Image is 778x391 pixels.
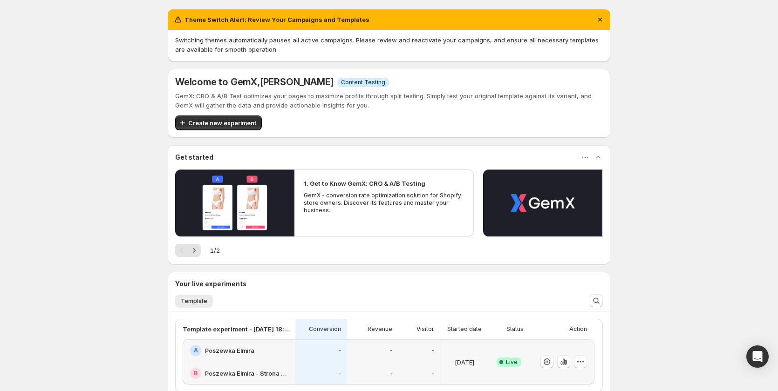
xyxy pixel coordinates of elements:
p: - [389,347,392,354]
p: - [431,347,434,354]
p: [DATE] [455,357,474,367]
p: Visitor [416,325,434,333]
button: Play video [175,169,294,236]
p: - [338,370,341,377]
p: Status [506,325,524,333]
button: Search and filter results [590,294,603,307]
span: Live [506,358,518,366]
div: Open Intercom Messenger [746,345,769,368]
span: Content Testing [341,79,385,86]
span: Template [181,297,207,305]
h2: B [194,370,198,377]
p: Template experiment - [DATE] 18:53:37 [183,324,290,334]
p: - [338,347,341,354]
h2: Poszewka Elmira - Strona Produktu [205,369,290,378]
button: Next [188,244,201,257]
p: Action [569,325,587,333]
p: - [389,370,392,377]
h2: Theme Switch Alert: Review Your Campaigns and Templates [184,15,369,24]
p: Conversion [309,325,341,333]
p: GemX: CRO & A/B Test optimizes your pages to maximize profits through split testing. Simply test ... [175,91,603,110]
h5: Welcome to GemX [175,76,334,88]
p: GemX - conversion rate optimization solution for Shopify store owners. Discover its features and ... [304,192,464,214]
h3: Your live experiments [175,279,246,289]
h2: A [194,347,198,354]
h2: Poszewka Elmira [205,346,254,355]
p: Revenue [368,325,392,333]
p: - [431,370,434,377]
button: Create new experiment [175,115,262,130]
span: Create new experiment [188,118,256,128]
span: , [PERSON_NAME] [257,76,334,88]
button: Play video [483,169,602,236]
nav: Pagination [175,244,201,257]
span: Switching themes automatically pauses all active campaigns. Please review and reactivate your cam... [175,36,599,53]
h3: Get started [175,153,213,162]
h2: 1. Get to Know GemX: CRO & A/B Testing [304,179,425,188]
span: 1 / 2 [210,246,220,255]
p: Started date [447,325,482,333]
button: Dismiss notification [594,13,607,26]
